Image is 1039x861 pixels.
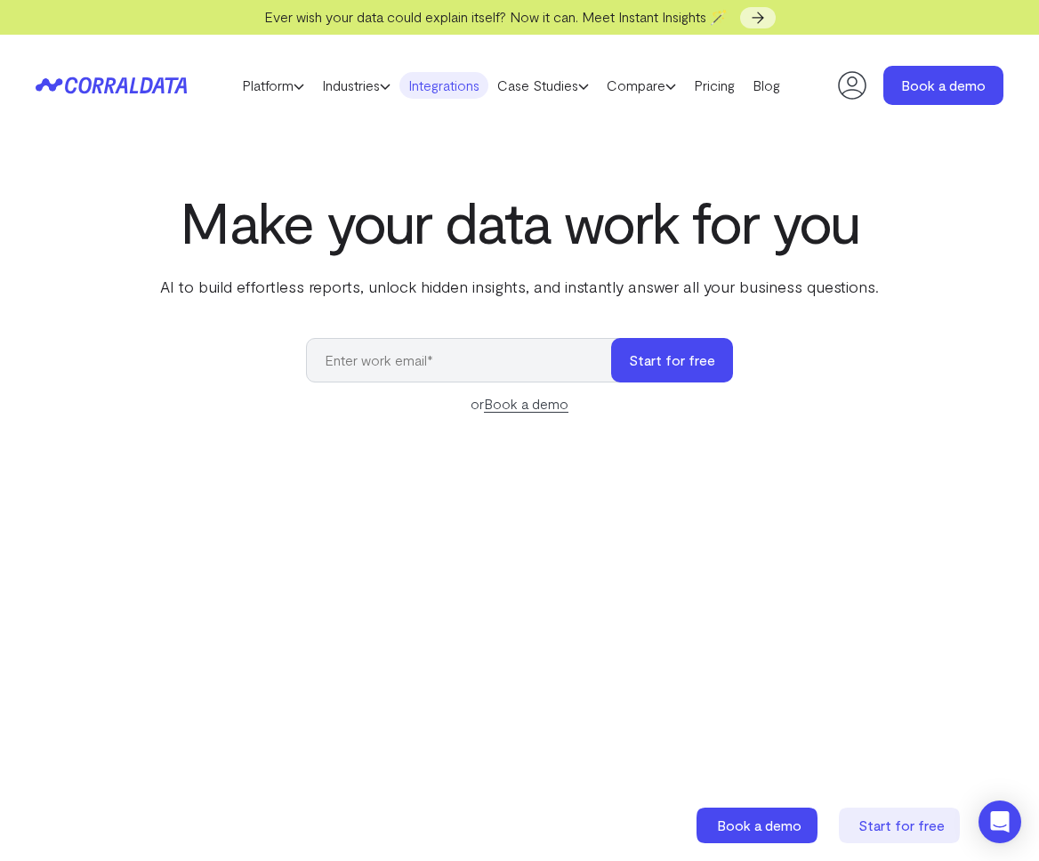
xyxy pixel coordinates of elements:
a: Pricing [685,72,744,99]
span: Start for free [858,817,945,833]
a: Blog [744,72,789,99]
a: Platform [233,72,313,99]
h1: Make your data work for you [157,189,882,253]
input: Enter work email* [306,338,629,382]
span: Ever wish your data could explain itself? Now it can. Meet Instant Insights 🪄 [264,8,728,25]
div: Open Intercom Messenger [979,801,1021,843]
a: Start for free [839,808,963,843]
a: Book a demo [484,395,568,413]
p: AI to build effortless reports, unlock hidden insights, and instantly answer all your business qu... [157,275,882,298]
div: or [306,393,733,414]
span: Book a demo [717,817,801,833]
button: Start for free [611,338,733,382]
a: Compare [598,72,685,99]
a: Case Studies [488,72,598,99]
a: Book a demo [883,66,1003,105]
a: Book a demo [697,808,821,843]
a: Industries [313,72,399,99]
a: Integrations [399,72,488,99]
